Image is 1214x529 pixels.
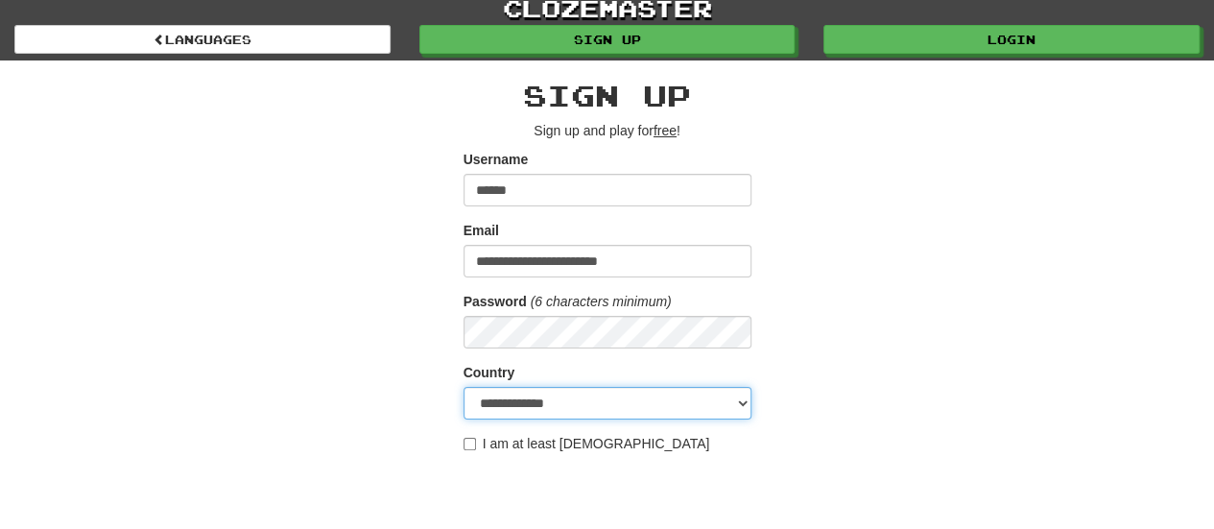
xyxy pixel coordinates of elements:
[14,25,391,54] a: Languages
[464,150,529,169] label: Username
[464,363,515,382] label: Country
[419,25,796,54] a: Sign up
[531,294,672,309] em: (6 characters minimum)
[464,121,751,140] p: Sign up and play for !
[464,434,710,453] label: I am at least [DEMOGRAPHIC_DATA]
[654,123,677,138] u: free
[464,292,527,311] label: Password
[464,438,476,450] input: I am at least [DEMOGRAPHIC_DATA]
[464,80,751,111] h2: Sign up
[823,25,1200,54] a: Login
[464,221,499,240] label: Email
